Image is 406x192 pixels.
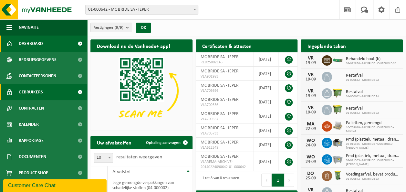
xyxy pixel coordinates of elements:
span: 01-000642 - MC BRIDE SA [346,78,379,82]
span: Dashboard [19,36,43,52]
img: WB-2500-GAL-GY-01 [332,153,343,164]
h2: Ingeplande taken [301,39,352,52]
span: MC BRIDE SA - IEPER [201,112,239,116]
span: VLA709557 [201,117,249,122]
span: MC BRIDE SA - IEPER [201,55,239,59]
span: Pmd (plastiek, metaal, drankkartons) (bedrijven) [346,137,400,142]
td: [DATE] [254,52,278,67]
span: Bedrijfsgegevens [19,52,57,68]
span: Documenten [19,149,46,165]
div: 22-09 [304,127,317,131]
span: MC BRIDE SA - IEPER [201,97,239,102]
td: [DATE] [254,123,278,138]
div: 24-09 [304,143,317,148]
span: 01-000642 - MC BRIDE SA - IEPER [86,5,198,14]
div: VR [304,72,317,77]
span: VLAREMA-ARCHIVE-20140224090642-01-000642 [201,159,249,170]
td: [DATE] [254,138,278,152]
div: 19-09 [304,77,317,82]
div: MA [304,122,317,127]
span: Kalender [19,116,39,133]
img: HK-XC-10-GN-00 [332,57,343,63]
button: Previous [261,174,272,187]
img: WB-0140-HPE-GN-50 [332,170,343,181]
td: [DATE] [254,95,278,109]
span: Palletten, gemengd [346,121,400,126]
span: MC BRIDE SA - IEPER [201,140,239,145]
div: 24-09 [304,160,317,164]
div: 25-09 [304,176,317,181]
span: MC BRIDE SA - IEPER [201,126,239,131]
div: VR [304,56,317,61]
span: Ophaling aanvragen [146,141,181,145]
span: 01-000642 - MC BRIDE SA [346,95,379,99]
span: 10-739619 - MC BRIDE HOUSEHOLD - MIXING [346,126,400,133]
div: 19-09 [304,110,317,115]
h2: Uw afvalstoffen [90,136,138,149]
div: WO [304,138,317,143]
span: 02-011365 - MC BRIDE HOUSEHOLD - [PERSON_NAME] [346,159,400,166]
div: 1 tot 8 van 8 resultaten [199,173,239,187]
span: Product Shop [19,165,48,181]
td: [DATE] [254,81,278,95]
div: 19-09 [304,94,317,98]
span: VLA705733 [201,131,249,136]
span: Restafval [346,73,379,78]
div: 19-09 [304,61,317,65]
td: [DATE] [254,152,278,171]
span: 02-011365 - MC BRIDE HOUSEHOLD - [PERSON_NAME] [346,142,400,150]
span: 01-000642 - MC BRIDE SA - IEPER [85,5,198,15]
span: Pmd (plastiek, metaal, drankkartons) (bedrijven) [346,154,400,159]
button: Next [284,174,294,187]
span: VLA901983 [201,74,249,79]
span: Contracten [19,100,44,116]
span: Gebruikers [19,84,43,100]
h2: Download nu de Vanheede+ app! [90,39,177,52]
td: [DATE] [254,67,278,81]
button: OK [136,23,151,33]
span: RED25002145 [201,60,249,65]
span: MC BRIDE SA - IEPER [201,83,239,88]
div: VR [304,89,317,94]
button: 1 [272,174,284,187]
img: WB-1100-HPE-GN-50 [332,87,343,98]
span: Afvalstof [112,169,131,175]
img: WB-5000-GAL-GY-01 [332,137,343,148]
span: VLA709596 [201,88,249,93]
a: Ophaling aanvragen [141,136,192,149]
img: Download de VHEPlus App [90,52,193,129]
span: Vestigingen [94,23,123,33]
span: VLA709556 [201,102,249,108]
button: Vestigingen(9/9) [90,23,132,32]
div: WO [304,155,317,160]
span: 02-012836 - MC BRIDE HOUSEHOLD SA [346,62,396,66]
span: MC BRIDE SA - IEPER [201,154,239,159]
count: (9/9) [115,26,123,30]
span: Restafval [346,90,379,95]
img: WB-1100-HPE-GN-50 [332,104,343,115]
div: VR [304,105,317,110]
span: Navigatie [19,19,39,36]
label: resultaten weergeven [116,155,162,160]
div: DO [304,171,317,176]
td: [DATE] [254,109,278,123]
span: VLA612348 [201,145,249,150]
img: LP-PA-00000-WDN-11 [332,120,343,131]
iframe: chat widget [3,178,108,192]
span: Contactpersonen [19,68,56,84]
span: 01-000642 - MC BRIDE SA [346,111,379,115]
span: Restafval [346,106,379,111]
h2: Certificaten & attesten [196,39,258,52]
span: Rapportage [19,133,44,149]
span: Voedingsafval, bevat producten van dierlijke oorsprong, onverpakt, categorie 3 [346,172,400,177]
span: 01-000642 - MC BRIDE SA [346,177,400,181]
span: Behandeld hout (b) [346,57,396,62]
span: MC BRIDE SA - IEPER [201,69,239,74]
span: 10 [94,153,113,162]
